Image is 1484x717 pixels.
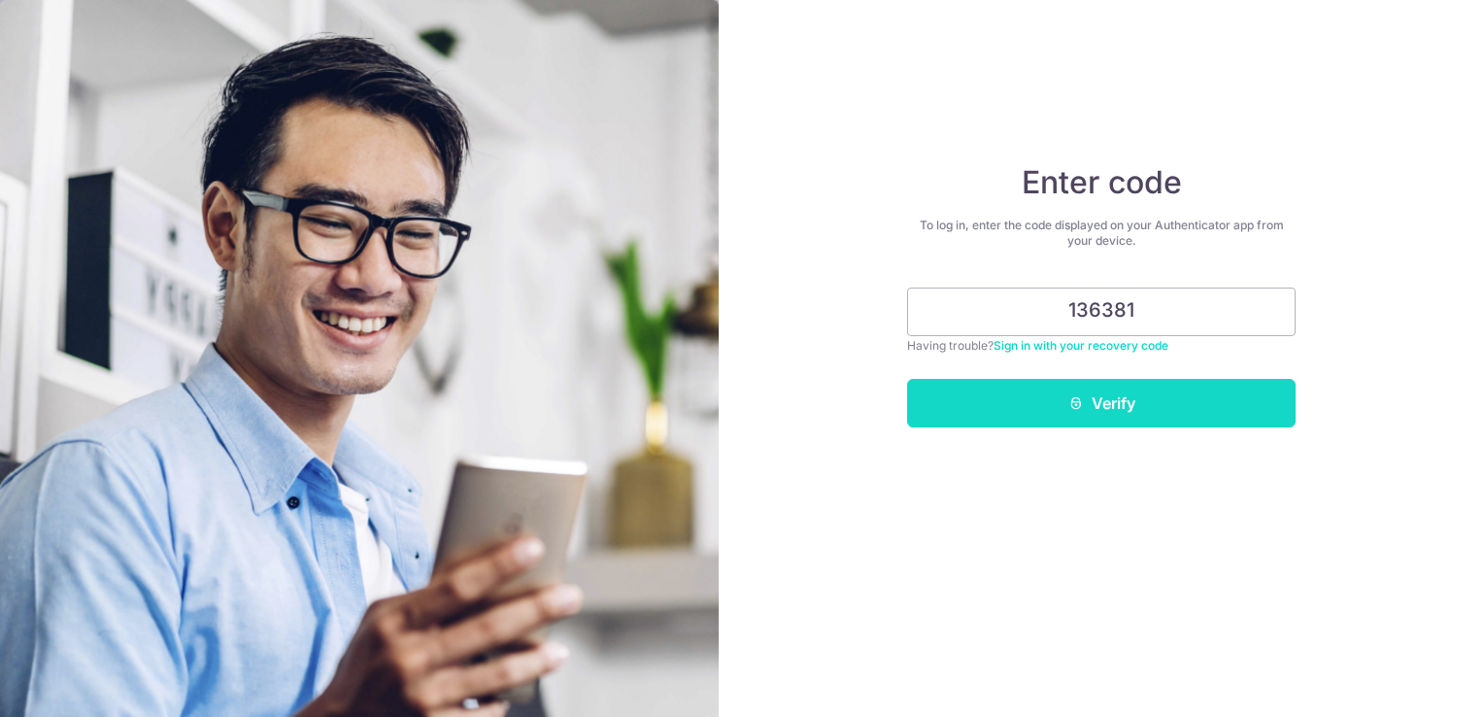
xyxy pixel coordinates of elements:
[907,288,1296,336] input: Enter 6 digit code
[907,163,1296,202] h4: Enter code
[907,379,1296,427] button: Verify
[994,338,1168,353] a: Sign in with your recovery code
[907,218,1296,249] div: To log in, enter the code displayed on your Authenticator app from your device.
[907,336,1296,356] div: Having trouble?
